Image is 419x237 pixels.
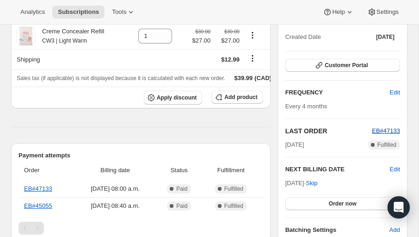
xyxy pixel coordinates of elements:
button: [DATE] [370,31,400,44]
span: Skip [306,179,317,188]
span: Every 4 months [285,103,327,110]
span: (CAD) [253,74,271,83]
span: Fulfilled [224,185,243,193]
button: Customer Portal [285,59,400,72]
span: Customer Portal [325,62,368,69]
h2: Payment attempts [18,151,263,160]
button: Apply discount [144,91,203,105]
button: Edit [390,165,400,174]
div: Creme Concealer Refill [35,27,104,45]
a: EB#45055 [24,202,52,209]
span: [DATE] [376,33,394,41]
span: Settings [376,8,399,16]
span: [DATE] · [285,180,318,187]
button: Order now [285,197,400,210]
h2: LAST ORDER [285,126,372,136]
span: Analytics [20,8,45,16]
span: [DATE] · 08:40 a.m. [77,201,154,211]
span: Paid [176,185,187,193]
span: $27.00 [192,36,211,45]
span: Created Date [285,32,321,42]
span: $39.99 [234,75,253,81]
span: Order now [329,200,357,207]
span: Edit [390,88,400,97]
span: $27.00 [216,36,240,45]
div: Open Intercom Messenger [388,196,410,218]
a: EB#47133 [372,127,400,134]
button: Tools [106,6,141,19]
span: [DATE] [285,140,304,150]
span: Fulfilled [224,202,243,210]
h6: Batching Settings [285,225,389,235]
h2: FREQUENCY [285,88,390,97]
th: Shipping [11,49,127,69]
button: Add product [211,91,263,104]
nav: Pagination [18,222,263,235]
span: Sales tax (if applicable) is not displayed because it is calculated with each new order. [17,75,225,81]
span: Paid [176,202,187,210]
span: Help [332,8,345,16]
span: Subscriptions [58,8,99,16]
span: [DATE] · 08:00 a.m. [77,184,154,193]
span: Billing date [77,166,154,175]
button: EB#47133 [372,126,400,136]
button: Analytics [15,6,50,19]
button: Subscriptions [52,6,105,19]
button: Edit [384,85,406,100]
span: $12.99 [221,56,240,63]
span: Add product [224,94,257,101]
small: $30.00 [224,29,240,34]
button: Shipping actions [245,53,260,63]
button: Product actions [245,30,260,40]
small: CW3 | Light Warm [42,37,87,44]
span: Fulfilled [377,141,396,149]
a: EB#47133 [24,185,52,192]
h2: NEXT BILLING DATE [285,165,390,174]
button: Settings [362,6,404,19]
span: Status [160,166,199,175]
span: Add [389,225,400,235]
span: Apply discount [157,94,197,101]
span: Tools [112,8,126,16]
th: Order [18,160,74,181]
span: Fulfillment [204,166,258,175]
button: Help [317,6,359,19]
button: Skip [300,176,323,191]
small: $30.00 [195,29,210,34]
